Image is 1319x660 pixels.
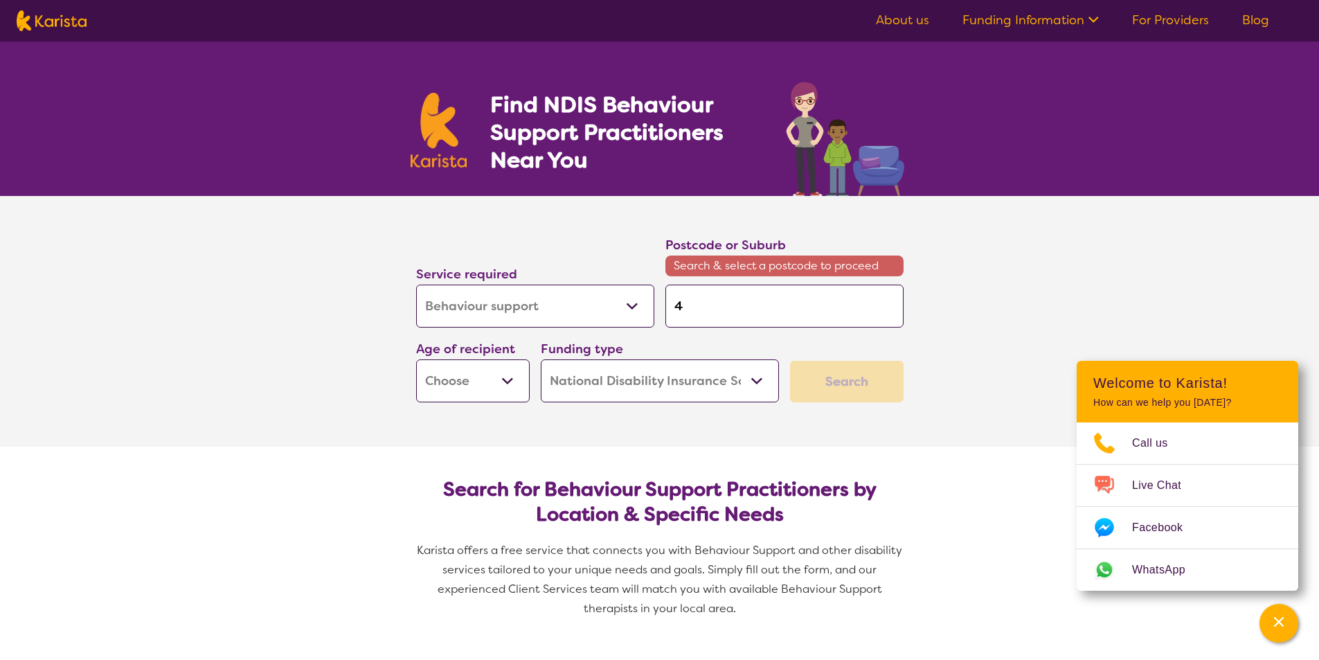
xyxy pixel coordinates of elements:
[1259,604,1298,643] button: Channel Menu
[1132,12,1209,28] a: For Providers
[416,341,515,357] label: Age of recipient
[665,237,786,253] label: Postcode or Suburb
[411,93,467,168] img: Karista logo
[1132,475,1198,496] span: Live Chat
[665,285,904,328] input: Type
[490,91,758,174] h1: Find NDIS Behaviour Support Practitioners Near You
[416,266,517,283] label: Service required
[411,541,909,618] p: Karista offers a free service that connects you with Behaviour Support and other disability servi...
[782,75,909,196] img: behaviour-support
[1132,433,1185,454] span: Call us
[1077,361,1298,591] div: Channel Menu
[1077,422,1298,591] ul: Choose channel
[541,341,623,357] label: Funding type
[665,256,904,276] span: Search & select a postcode to proceed
[1093,375,1282,391] h2: Welcome to Karista!
[1132,560,1202,580] span: WhatsApp
[1093,397,1282,409] p: How can we help you [DATE]?
[876,12,929,28] a: About us
[427,477,892,527] h2: Search for Behaviour Support Practitioners by Location & Specific Needs
[962,12,1099,28] a: Funding Information
[1132,517,1199,538] span: Facebook
[1242,12,1269,28] a: Blog
[17,10,87,31] img: Karista logo
[1077,549,1298,591] a: Web link opens in a new tab.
